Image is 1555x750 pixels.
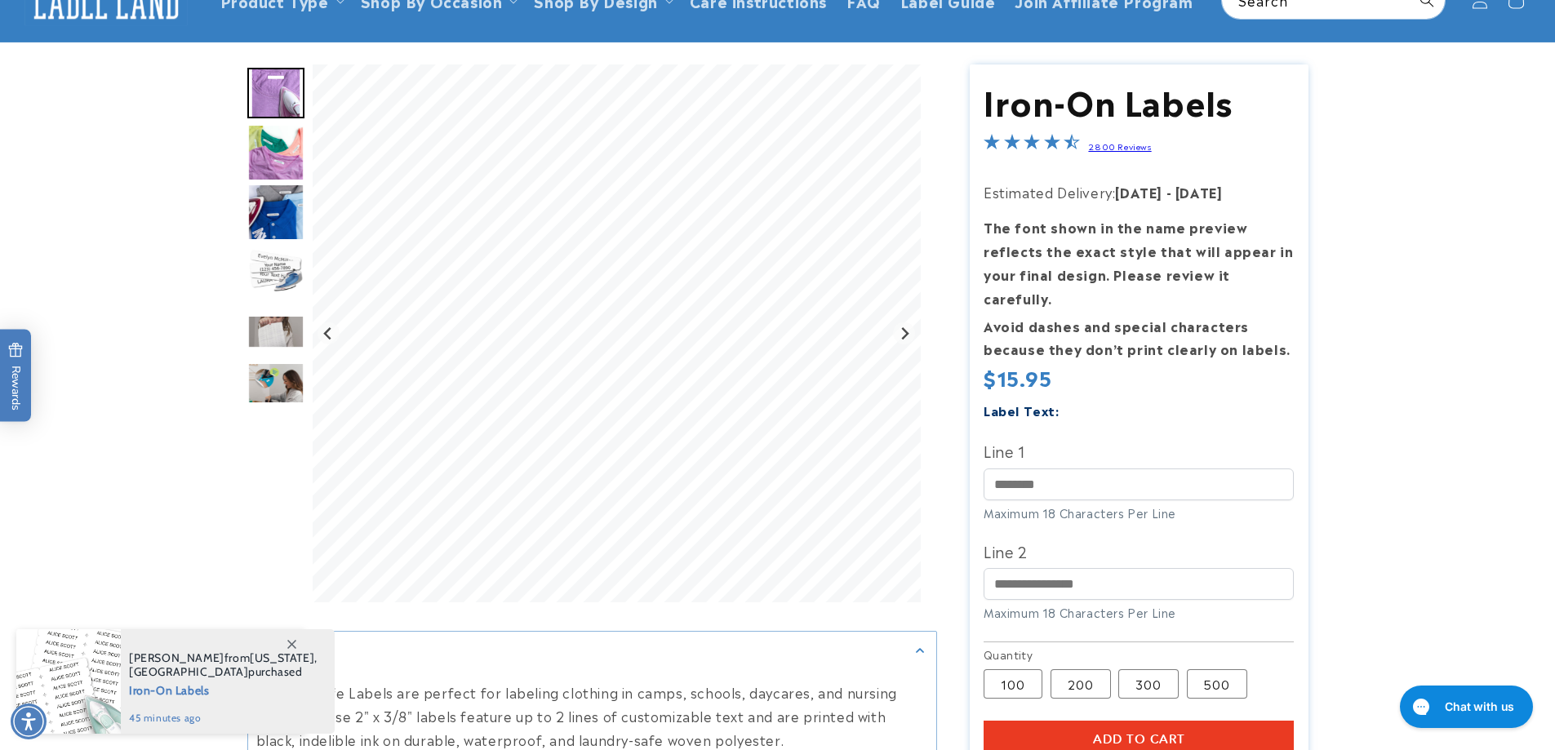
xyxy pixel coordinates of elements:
[984,180,1294,204] p: Estimated Delivery:
[984,504,1294,521] div: Maximum 18 Characters Per Line
[893,322,915,344] button: Next slide
[1118,669,1179,699] label: 300
[129,711,318,726] span: 45 minutes ago
[247,243,304,300] div: Go to slide 4
[984,538,1294,564] label: Line 2
[247,362,304,419] img: Iron-On Labels - Label Land
[247,315,304,348] img: null
[247,64,304,122] div: Go to slide 1
[1115,182,1162,202] strong: [DATE]
[8,342,24,410] span: Rewards
[1187,669,1247,699] label: 500
[129,664,248,679] span: [GEOGRAPHIC_DATA]
[248,632,936,668] summary: Description
[984,365,1052,390] span: $15.95
[984,217,1293,307] strong: The font shown in the name preview reflects the exact style that will appear in your final design...
[984,79,1294,122] h1: Iron-On Labels
[1175,182,1223,202] strong: [DATE]
[318,322,340,344] button: Go to last slide
[1093,732,1185,747] span: Add to cart
[1392,680,1539,734] iframe: Gorgias live chat messenger
[11,703,47,739] div: Accessibility Menu
[984,604,1294,621] div: Maximum 18 Characters Per Line
[247,184,304,241] img: Iron on name labels ironed to shirt collar
[984,135,1080,155] span: 4.5-star overall rating
[247,124,304,181] div: Go to slide 2
[1051,669,1111,699] label: 200
[984,669,1042,699] label: 100
[1088,140,1151,152] a: 2800 Reviews
[129,651,318,679] span: from , purchased
[1166,182,1172,202] strong: -
[247,184,304,241] div: Go to slide 3
[129,679,318,699] span: Iron-On Labels
[247,362,304,419] div: Go to slide 6
[247,243,304,300] img: Iron-on name labels with an iron
[250,650,314,665] span: [US_STATE]
[129,650,224,665] span: [PERSON_NAME]
[247,68,304,118] img: Iron on name label being ironed to shirt
[247,303,304,360] div: Go to slide 5
[984,646,1034,663] legend: Quantity
[984,401,1060,419] label: Label Text:
[247,124,304,181] img: Iron on name tags ironed to a t-shirt
[984,437,1294,464] label: Line 1
[984,316,1291,359] strong: Avoid dashes and special characters because they don’t print clearly on labels.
